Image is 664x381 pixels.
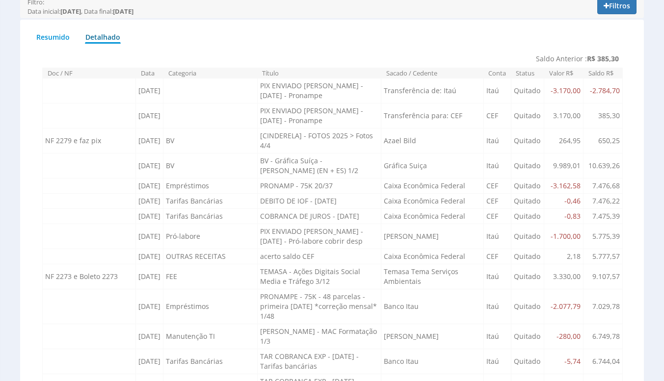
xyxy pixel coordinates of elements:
[36,27,70,42] a: Resumido
[136,78,163,103] td: [DATE]
[587,54,619,63] b: R$ 385,30
[584,178,623,194] td: 7.476,68
[544,249,584,264] td: 2,18
[381,128,484,153] td: Azael Bild
[483,289,511,324] td: Itaú
[257,224,381,249] td: PIX ENVIADO [PERSON_NAME] - [DATE] - Pró-labore cobrir desp
[381,224,484,249] td: [PERSON_NAME]
[163,249,257,264] td: OUTRAS RECEITAS
[511,349,544,374] td: Quitado
[163,224,257,249] td: Pró-labore
[163,68,257,78] th: Categoria
[544,209,584,224] td: -0,83
[27,7,325,16] p: Data inicial: , Data final:
[136,153,163,178] td: [DATE]
[483,249,511,264] td: CEF
[584,194,623,209] td: 7.476,22
[483,224,511,249] td: Itaú
[257,209,381,224] td: COBRANCA DE JUROS - [DATE]
[483,349,511,374] td: Itaú
[136,194,163,209] td: [DATE]
[257,249,381,264] td: acerto saldo CEF
[584,103,623,128] td: 385,30
[511,324,544,349] td: Quitado
[163,128,257,153] td: BV
[257,153,381,178] td: BV - Gráfica Suíça - [PERSON_NAME] (EN + ES) 1/2
[544,153,584,178] td: 9.989,01
[381,178,484,194] td: Caixa Econômica Federal
[483,209,511,224] td: CEF
[136,68,163,78] th: Data
[584,289,623,324] td: 7.029,78
[483,194,511,209] td: CEF
[136,264,163,289] td: [DATE]
[257,289,381,324] td: PRONAMPE - 75K - 48 parcelas - primeira [DATE] *correção mensal* 1/48
[257,78,381,103] td: PIX ENVIADO [PERSON_NAME] - [DATE] - Pronampe
[257,128,381,153] td: [CINDERELA] - FOTOS 2025 > Fotos 4/4
[381,68,484,78] th: Sacado / Cedente
[163,289,257,324] td: Empréstimos
[511,128,544,153] td: Quitado
[163,178,257,194] td: Empréstimos
[511,289,544,324] td: Quitado
[584,349,623,374] td: 6.744,04
[584,153,623,178] td: 10.639,26
[511,264,544,289] td: Quitado
[42,68,136,78] th: Nº Documento ou NF
[544,224,584,249] td: -1.700,00
[584,78,623,103] td: -2.784,70
[544,68,584,78] th: Valor R$
[136,209,163,224] td: [DATE]
[483,324,511,349] td: Itaú
[483,264,511,289] td: Itaú
[584,209,623,224] td: 7.475,39
[483,103,511,128] td: CEF
[381,264,484,289] td: Temasa Tema Serviços Ambientais
[136,349,163,374] td: [DATE]
[163,194,257,209] td: Tarifas Bancárias
[511,209,544,224] td: Quitado
[544,349,584,374] td: -5,74
[584,324,623,349] td: 6.749,78
[257,264,381,289] td: TEMASA - Ações Digitais Social Media e Tráfego 3/12
[136,249,163,264] td: [DATE]
[257,324,381,349] td: [PERSON_NAME] - MAC Formatação 1/3
[544,178,584,194] td: -3.162,58
[163,264,257,289] td: FEE
[544,324,584,349] td: -280,00
[483,178,511,194] td: CEF
[136,289,163,324] td: [DATE]
[381,153,484,178] td: Gráfica Suiça
[483,128,511,153] td: Itaú
[257,194,381,209] td: DEBITO DE IOF - [DATE]
[60,7,81,16] b: [DATE]
[544,264,584,289] td: 3.330,00
[257,178,381,194] td: PRONAMP - 75K 20/37
[584,249,623,264] td: 5.777,57
[136,324,163,349] td: [DATE]
[511,178,544,194] td: Quitado
[483,153,511,178] td: Itaú
[544,128,584,153] td: 264,95
[511,103,544,128] td: Quitado
[381,103,484,128] td: Transferência para: CEF
[136,224,163,249] td: [DATE]
[113,7,133,16] b: [DATE]
[511,153,544,178] td: Quitado
[257,349,381,374] td: TAR COBRANCA EXP - [DATE] - Tarifas bancárias
[511,224,544,249] td: Quitado
[511,194,544,209] td: Quitado
[584,264,623,289] td: 9.107,57
[85,27,121,44] a: Detalhado
[511,78,544,103] td: Quitado
[136,103,163,128] td: [DATE]
[483,78,511,103] td: Itaú
[381,324,484,349] td: [PERSON_NAME]
[544,194,584,209] td: -0,46
[511,68,544,78] th: Status
[42,128,136,153] td: NF 2279 e faz pix
[511,249,544,264] td: Quitado
[381,289,484,324] td: Banco Itau
[257,103,381,128] td: PIX ENVIADO [PERSON_NAME] - [DATE] - Pronampe
[584,224,623,249] td: 5.775,39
